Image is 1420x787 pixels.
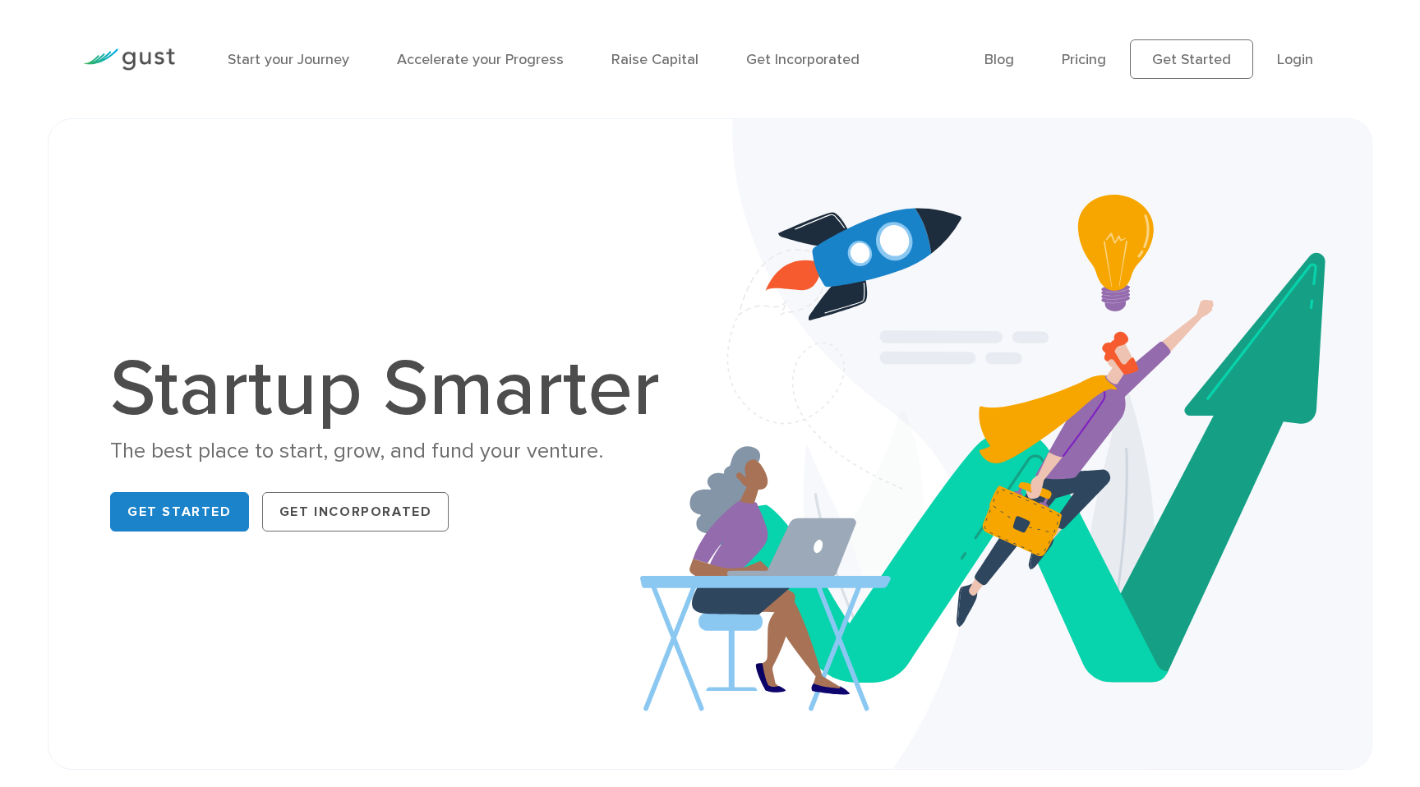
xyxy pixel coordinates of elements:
[110,492,249,532] a: Get Started
[397,51,564,68] a: Accelerate your Progress
[1062,51,1106,68] a: Pricing
[228,51,349,68] a: Start your Journey
[83,48,175,71] img: Gust Logo
[110,437,677,466] div: The best place to start, grow, and fund your venture.
[110,350,677,429] h1: Startup Smarter
[1130,39,1253,79] a: Get Started
[1277,51,1313,68] a: Login
[611,51,698,68] a: Raise Capital
[262,492,450,532] a: Get Incorporated
[746,51,860,68] a: Get Incorporated
[984,51,1014,68] a: Blog
[640,119,1372,769] img: Startup Smarter Hero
